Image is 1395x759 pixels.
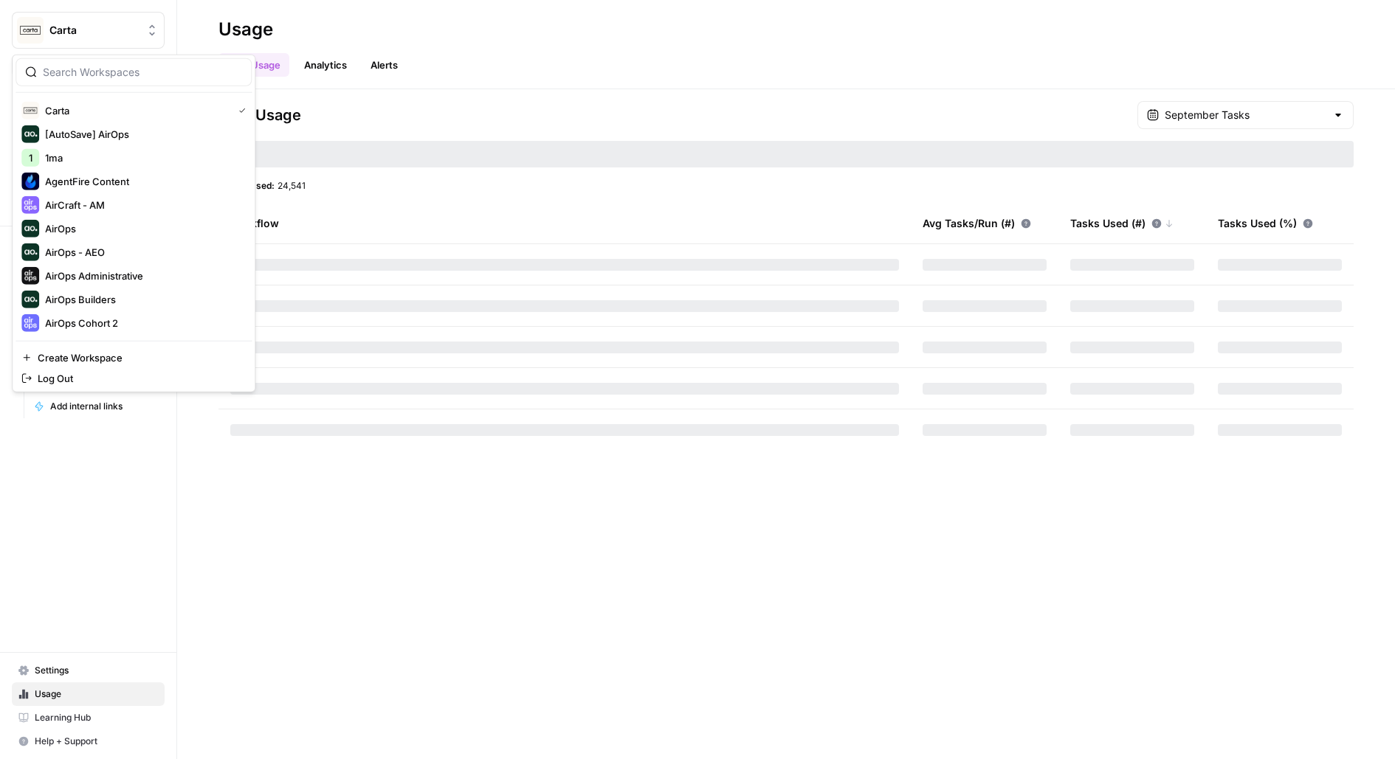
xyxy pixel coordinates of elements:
[45,245,240,260] span: AirOps - AEO
[12,12,165,49] button: Workspace: Carta
[38,350,240,365] span: Create Workspace
[27,395,165,418] a: Add internal links
[12,706,165,729] a: Learning Hub
[35,735,158,748] span: Help + Support
[1070,203,1174,243] div: Tasks Used (#)
[45,103,227,118] span: Carta
[35,711,158,724] span: Learning Hub
[45,174,240,189] span: AgentFire Content
[21,314,39,332] img: AirOps Cohort 2 Logo
[12,659,165,682] a: Settings
[15,368,252,389] a: Log Out
[45,268,240,283] span: AirOps Administrative
[21,267,39,285] img: AirOps Administrative Logo
[21,173,39,190] img: AgentFire Content Logo
[12,682,165,706] a: Usage
[45,221,240,236] span: AirOps
[43,65,242,80] input: Search Workspaces
[923,203,1031,243] div: Avg Tasks/Run (#)
[12,729,165,753] button: Help + Support
[218,53,289,77] a: Task Usage
[218,105,301,125] span: Task Usage
[45,316,240,330] span: AirOps Cohort 2
[35,664,158,677] span: Settings
[38,371,240,386] span: Log Out
[230,203,899,243] div: Workflow
[218,18,273,41] div: Usage
[362,53,407,77] a: Alerts
[21,102,39,119] img: Carta Logo
[21,220,39,238] img: AirOps Logo
[21,291,39,308] img: AirOps Builders Logo
[278,179,306,191] span: 24,541
[45,127,240,142] span: [AutoSave] AirOps
[29,150,32,165] span: 1
[15,347,252,368] a: Create Workspace
[21,125,39,143] img: [AutoSave] AirOps Logo
[45,198,240,212] span: AirCraft - AM
[49,23,139,38] span: Carta
[45,150,240,165] span: 1ma
[21,196,39,214] img: AirCraft - AM Logo
[21,243,39,261] img: AirOps - AEO Logo
[1218,203,1313,243] div: Tasks Used (%)
[295,53,356,77] a: Analytics
[1165,108,1326,122] input: September Tasks
[17,17,44,44] img: Carta Logo
[35,687,158,701] span: Usage
[12,55,255,392] div: Workspace: Carta
[45,292,240,307] span: AirOps Builders
[50,400,158,413] span: Add internal links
